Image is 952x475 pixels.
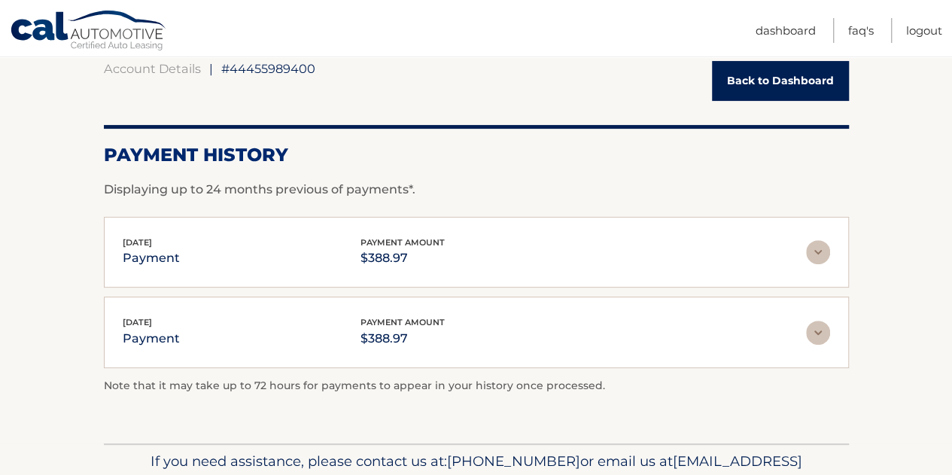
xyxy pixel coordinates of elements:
span: [PHONE_NUMBER] [447,452,580,470]
span: payment amount [360,237,445,248]
p: payment [123,328,180,349]
p: $388.97 [360,248,445,269]
img: accordion-rest.svg [806,240,830,264]
p: Displaying up to 24 months previous of payments*. [104,181,849,199]
span: [DATE] [123,237,152,248]
a: Back to Dashboard [712,61,849,101]
span: [DATE] [123,317,152,327]
p: $388.97 [360,328,445,349]
span: payment amount [360,317,445,327]
a: Cal Automotive [10,10,168,53]
a: Account Details [104,61,201,76]
img: accordion-rest.svg [806,321,830,345]
a: FAQ's [848,18,874,43]
span: | [209,61,213,76]
p: payment [123,248,180,269]
a: Logout [906,18,942,43]
h2: Payment History [104,144,849,166]
span: #44455989400 [221,61,315,76]
a: Dashboard [756,18,816,43]
p: Note that it may take up to 72 hours for payments to appear in your history once processed. [104,377,849,395]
